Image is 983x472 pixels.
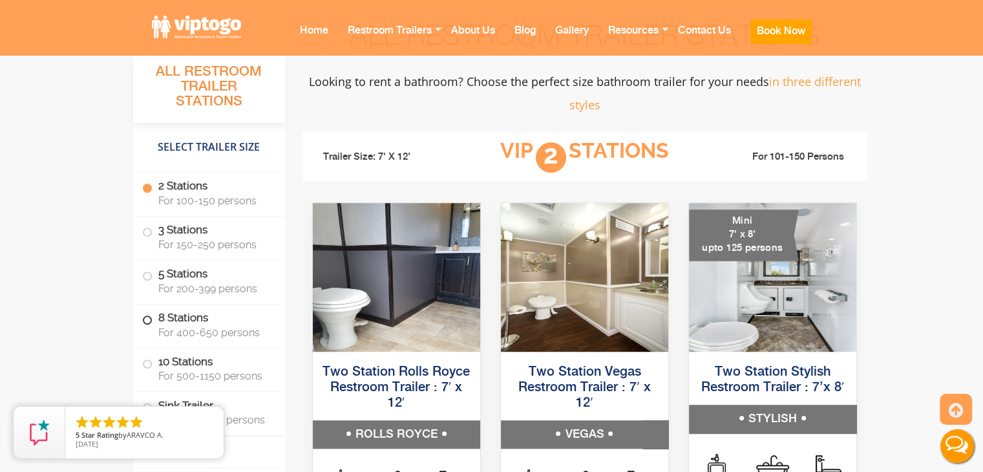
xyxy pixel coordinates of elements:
li:  [101,414,117,430]
a: Home [290,14,338,65]
h4: Select Trailer Size [133,129,285,166]
label: 3 Stations [142,217,276,257]
button: Book Now [750,19,812,44]
span: 5 [76,430,79,440]
span: Star Rating [81,430,118,440]
span: ARAVCO A. [127,430,164,440]
label: Sink Trailer [142,392,276,432]
span: For 200-399 persons [158,283,270,295]
h3: All Restroom Trailer Stations [133,60,285,123]
li:  [88,414,103,430]
img: A mini restroom trailer with two separate stations and separate doors for males and females [689,203,856,352]
label: 2 Stations [142,173,276,213]
a: Blog [505,14,545,65]
li: For 101-150 Persons [720,151,858,164]
span: [DATE] [76,439,98,449]
span: For 400-650 persons [158,326,270,338]
a: Book Now [741,14,821,72]
h5: STYLISH [689,405,856,433]
label: 10 Stations [142,348,276,388]
a: Resources [598,14,668,65]
a: Two Station Stylish Restroom Trailer : 7’x 8′ [701,365,844,394]
li:  [74,414,90,430]
label: 5 Stations [142,261,276,301]
button: Live Chat [931,420,983,472]
h5: VEGAS [501,420,668,449]
li:  [129,414,144,430]
span: 2 [536,142,566,173]
a: Two Station Vegas Restroom Trailer : 7′ x 12′ [518,365,650,410]
a: Contact Us [668,14,741,65]
a: Restroom Trailers [338,14,441,65]
img: Review Rating [26,420,52,445]
img: Side view of two station restroom trailer with separate doors for males and females [313,203,480,352]
span: by [76,431,213,440]
span: For 150-250 persons [158,239,270,251]
a: Two Station Rolls Royce Restroom Trailer : 7′ x 12′ [322,365,470,410]
img: Side view of two station restroom trailer with separate doors for males and females [501,203,668,352]
h5: ROLLS ROYCE [313,420,480,449]
a: About Us [441,14,505,65]
span: For 500-1150 persons [158,370,270,382]
p: Looking to rent a bathroom? Choose the perfect size bathroom trailer for your needs [302,70,867,116]
div: Mini 7' x 8' upto 125 persons [689,209,799,261]
label: 8 Stations [142,305,276,345]
h3: VIP Stations [449,140,719,175]
span: For 100-150 persons [158,195,270,207]
a: Gallery [545,14,598,65]
li:  [115,414,131,430]
li: Trailer Size: 7' X 12' [312,139,450,176]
